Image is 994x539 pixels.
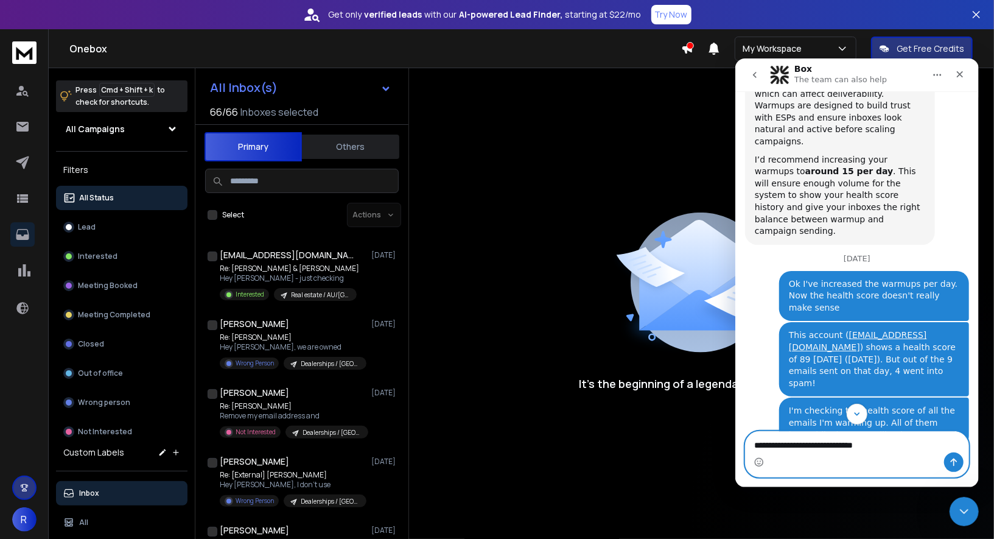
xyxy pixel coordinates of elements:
[222,210,244,220] label: Select
[78,427,132,437] p: Not Interested
[12,41,37,64] img: logo
[56,117,187,141] button: All Campaigns
[301,497,359,506] p: Dealerships / [GEOGRAPHIC_DATA]
[220,333,366,342] p: Re: [PERSON_NAME]
[78,339,104,349] p: Closed
[56,510,187,535] button: All
[371,526,399,535] p: [DATE]
[220,273,359,283] p: Hey [PERSON_NAME] - just checking
[78,281,138,291] p: Meeting Booked
[871,37,973,61] button: Get Free Credits
[302,133,399,160] button: Others
[78,310,150,320] p: Meeting Completed
[63,446,124,459] h3: Custom Labels
[371,250,399,260] p: [DATE]
[54,271,224,331] div: This account ( ) shows a health score of 89 [DATE] ([DATE]). But out of the 9 emails sent on that...
[56,244,187,269] button: Interested
[10,264,234,339] div: Rohit says…
[301,359,359,368] p: Dealerships / [GEOGRAPHIC_DATA]
[220,411,366,421] p: Remove my email address and
[78,252,117,261] p: Interested
[56,390,187,415] button: Wrong person
[56,481,187,506] button: Inbox
[329,9,642,21] p: Get only with our starting at $22/mo
[200,76,401,100] button: All Inbox(s)
[220,456,289,468] h1: [PERSON_NAME]
[69,41,681,56] h1: Onebox
[56,303,187,327] button: Meeting Completed
[205,132,302,161] button: Primary
[10,373,234,394] textarea: Message…
[240,105,318,119] h3: Inboxes selected
[56,420,187,444] button: Not Interested
[655,9,688,21] p: Try Now
[897,43,964,55] p: Get Free Credits
[651,5,691,24] button: Try Now
[56,186,187,210] button: All Status
[78,398,130,407] p: Wrong person
[236,290,264,299] p: Interested
[209,394,228,414] button: Send a message…
[460,9,563,21] strong: AI-powered Lead Finder,
[236,359,274,368] p: Wrong Person
[371,319,399,329] p: [DATE]
[303,428,361,437] p: Dealerships / [GEOGRAPHIC_DATA]
[220,249,354,261] h1: [EMAIL_ADDRESS][DOMAIN_NAME]
[78,222,96,232] p: Lead
[79,488,99,498] p: Inbox
[66,123,125,135] h1: All Campaigns
[236,428,276,437] p: Not Interested
[12,507,37,532] button: R
[44,339,234,390] div: I'm checking the health score of all the emails I'm warming up. All of them have ridiculous stats...
[220,387,289,399] h1: [PERSON_NAME]
[579,375,824,392] p: It’s the beginning of a legendary conversation
[44,264,234,338] div: This account ([EMAIL_ADDRESS][DOMAIN_NAME]) shows a health score of 89 [DATE] ([DATE]). But out o...
[220,470,366,480] p: Re: [External] [PERSON_NAME]
[291,291,349,300] p: Real estate / AU/[GEOGRAPHIC_DATA]
[56,361,187,386] button: Out of office
[56,332,187,356] button: Closed
[210,82,278,94] h1: All Inbox(s)
[371,388,399,398] p: [DATE]
[54,220,224,256] div: Ok I've increased the warmups per day. Now the health score doesn't really make sense
[10,339,234,400] div: Rohit says…
[56,215,187,239] button: Lead
[220,524,289,537] h1: [PERSON_NAME]
[210,105,238,119] span: 66 / 66
[75,84,165,108] p: Press to check for shortcuts.
[220,342,366,352] p: Hey [PERSON_NAME], we are owned
[79,518,88,527] p: All
[950,497,979,526] iframe: Intercom live chat
[365,9,422,21] strong: verified leads
[371,457,399,467] p: [DATE]
[111,345,132,366] button: Scroll to bottom
[236,496,274,506] p: Wrong Person
[56,273,187,298] button: Meeting Booked
[79,193,114,203] p: All Status
[10,213,234,264] div: Rohit says…
[220,264,359,273] p: Re: [PERSON_NAME] & [PERSON_NAME]
[54,272,192,294] a: [EMAIL_ADDRESS][DOMAIN_NAME]
[44,213,234,263] div: Ok I've increased the warmups per day. Now the health score doesn't really make sense
[220,401,366,411] p: Re: [PERSON_NAME]
[10,196,234,213] div: [DATE]
[56,161,187,178] h3: Filters
[743,43,807,55] p: My Workspace
[735,58,979,487] iframe: Intercom live chat
[19,96,190,179] div: I’d recommend increasing your warmups to . This will ensure enough volume for the system to show ...
[78,368,123,378] p: Out of office
[99,83,155,97] span: Cmd + Shift + k
[220,318,289,330] h1: [PERSON_NAME]
[70,108,158,118] b: around 15 per day
[19,399,29,409] button: Emoji picker
[220,480,366,490] p: Hey [PERSON_NAME], I don't use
